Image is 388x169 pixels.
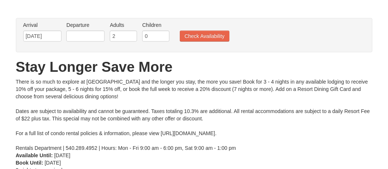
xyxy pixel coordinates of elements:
[142,21,169,29] label: Children
[16,78,373,152] div: There is so much to explore at [GEOGRAPHIC_DATA] and the longer you stay, the more you save! Book...
[16,160,43,166] strong: Book Until:
[23,21,62,29] label: Arrival
[66,21,105,29] label: Departure
[45,160,61,166] span: [DATE]
[110,21,137,29] label: Adults
[54,152,70,158] span: [DATE]
[16,152,53,158] strong: Available Until:
[16,60,373,74] h1: Stay Longer Save More
[180,31,230,42] button: Check Availability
